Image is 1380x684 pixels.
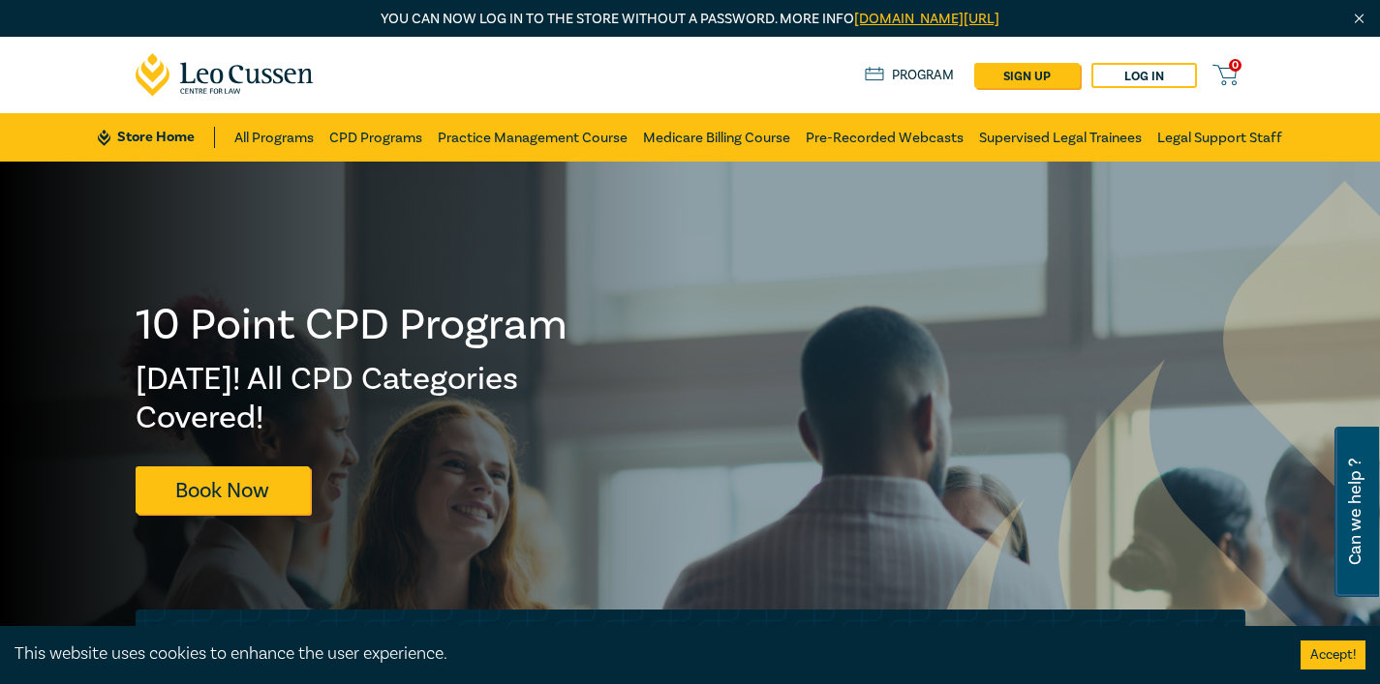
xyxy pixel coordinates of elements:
p: You can now log in to the store without a password. More info [136,9,1245,30]
a: Pre-Recorded Webcasts [806,113,964,162]
img: Close [1351,11,1367,27]
a: Supervised Legal Trainees [979,113,1142,162]
a: CPD Programs [329,113,422,162]
a: Medicare Billing Course [643,113,790,162]
span: 0 [1229,59,1242,72]
a: Store Home [98,127,215,148]
a: sign up [974,63,1080,88]
a: Practice Management Course [438,113,628,162]
a: Log in [1091,63,1197,88]
a: Legal Support Staff [1157,113,1282,162]
div: This website uses cookies to enhance the user experience. [15,641,1272,667]
button: Accept cookies [1301,640,1365,669]
h2: [DATE]! All CPD Categories Covered! [136,360,569,437]
a: Book Now [136,466,310,514]
a: [DOMAIN_NAME][URL] [854,10,999,28]
span: Can we help ? [1346,438,1365,585]
a: Program [865,65,955,86]
h1: 10 Point CPD Program [136,300,569,350]
a: All Programs [234,113,314,162]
